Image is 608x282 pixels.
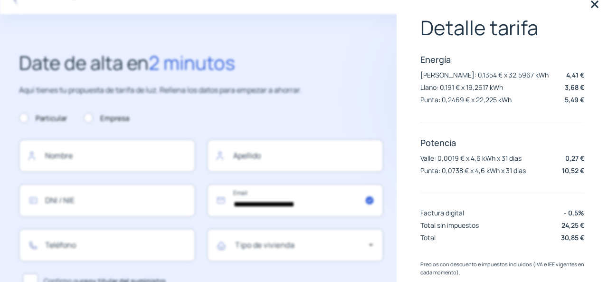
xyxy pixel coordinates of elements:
h2: Date de alta en [19,48,383,78]
p: Punta: 0,2469 € x 22,225 kWh [420,95,512,104]
p: Llano: 0,191 € x 19,2617 kWh [420,83,503,92]
p: 24,25 € [561,220,584,230]
p: 30,85 € [561,233,584,243]
p: Punta: 0,0738 € x 4,6 kWh x 31 dias [420,166,526,175]
p: Energía [420,54,584,65]
label: Particular [19,113,67,124]
p: 3,68 € [565,82,584,92]
label: Empresa [84,113,129,124]
p: 0,27 € [565,153,584,163]
p: Precios con descuento e impuestos incluidos (IVA e IEE vigentes en cada momento). [420,260,584,277]
p: Detalle tarifa [420,16,584,39]
p: 5,49 € [565,95,584,105]
p: Factura digital [420,208,464,217]
mat-label: Tipo de vivienda [235,240,294,250]
p: 4,41 € [566,70,584,80]
span: 2 minutos [149,49,235,76]
p: Total [420,233,436,242]
p: [PERSON_NAME]: 0,1354 € x 32,5967 kWh [420,70,549,79]
p: Potencia [420,137,584,148]
p: - 0,5% [564,208,584,218]
p: Total sin impuestos [420,221,479,230]
p: Valle: 0,0019 € x 4,6 kWh x 31 dias [420,154,522,163]
p: 10,52 € [562,165,584,175]
p: Aquí tienes tu propuesta de tarifa de luz. Rellena los datos para empezar a ahorrar. [19,84,383,97]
